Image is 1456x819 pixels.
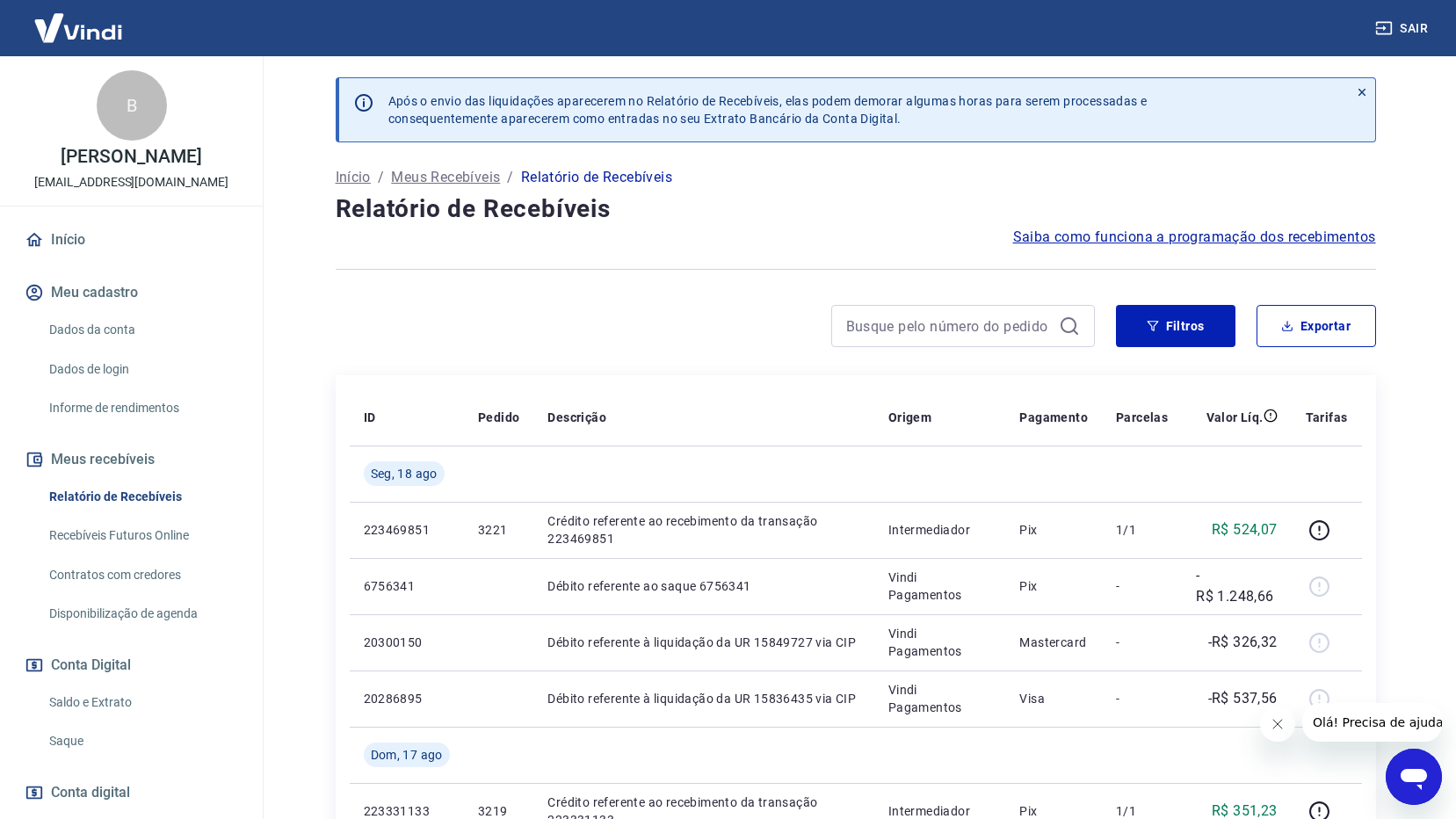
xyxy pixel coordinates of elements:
[888,681,992,716] p: Vindi Pagamentos
[1208,688,1278,709] p: -R$ 537,56
[1013,227,1376,248] a: Saiba como funciona a programação dos recebimentos
[547,634,860,651] p: Débito referente à liquidação da UR 15849727 via CIP
[1306,409,1348,426] p: Tarifas
[888,521,992,539] p: Intermediador
[336,167,371,188] a: Início
[42,390,242,426] a: Informe de rendimentos
[1386,749,1442,805] iframe: Botão para abrir a janela de mensagens
[51,780,130,805] span: Conta digital
[1208,632,1278,653] p: -R$ 326,32
[1116,690,1168,707] p: -
[1019,577,1088,595] p: Pix
[1196,565,1277,607] p: -R$ 1.248,66
[1019,409,1088,426] p: Pagamento
[1116,634,1168,651] p: -
[42,557,242,593] a: Contratos com credores
[21,773,242,812] a: Conta digital
[336,192,1376,227] h4: Relatório de Recebíveis
[888,625,992,660] p: Vindi Pagamentos
[21,646,242,685] button: Conta Digital
[1019,690,1088,707] p: Visa
[547,512,860,547] p: Crédito referente ao recebimento da transação 223469851
[1206,409,1264,426] p: Valor Líq.
[364,577,450,595] p: 6756341
[507,167,513,188] p: /
[21,440,242,479] button: Meus recebíveis
[1116,521,1168,539] p: 1/1
[478,521,519,539] p: 3221
[388,92,1148,127] p: Após o envio das liquidações aparecerem no Relatório de Recebíveis, elas podem demorar algumas ho...
[11,12,148,26] span: Olá! Precisa de ajuda?
[547,409,606,426] p: Descrição
[42,312,242,348] a: Dados da conta
[371,465,438,482] span: Seg, 18 ago
[61,148,201,166] p: [PERSON_NAME]
[478,409,519,426] p: Pedido
[888,409,931,426] p: Origem
[364,634,450,651] p: 20300150
[364,521,450,539] p: 223469851
[42,518,242,554] a: Recebíveis Futuros Online
[34,173,228,192] p: [EMAIL_ADDRESS][DOMAIN_NAME]
[1212,519,1278,540] p: R$ 524,07
[888,569,992,604] p: Vindi Pagamentos
[42,479,242,515] a: Relatório de Recebíveis
[391,167,500,188] a: Meus Recebíveis
[521,167,672,188] p: Relatório de Recebíveis
[42,723,242,759] a: Saque
[97,70,167,141] div: B
[42,685,242,721] a: Saldo e Extrato
[371,746,443,764] span: Dom, 17 ago
[1257,305,1376,347] button: Exportar
[547,577,860,595] p: Débito referente ao saque 6756341
[1116,577,1168,595] p: -
[364,690,450,707] p: 20286895
[547,690,860,707] p: Débito referente à liquidação da UR 15836435 via CIP
[378,167,384,188] p: /
[42,352,242,388] a: Dados de login
[1302,703,1442,742] iframe: Mensagem da empresa
[1260,707,1295,742] iframe: Fechar mensagem
[1372,12,1435,45] button: Sair
[1116,409,1168,426] p: Parcelas
[364,409,376,426] p: ID
[21,221,242,259] a: Início
[1116,305,1235,347] button: Filtros
[21,1,135,54] img: Vindi
[42,596,242,632] a: Disponibilização de agenda
[1019,634,1088,651] p: Mastercard
[1019,521,1088,539] p: Pix
[21,273,242,312] button: Meu cadastro
[846,313,1052,339] input: Busque pelo número do pedido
